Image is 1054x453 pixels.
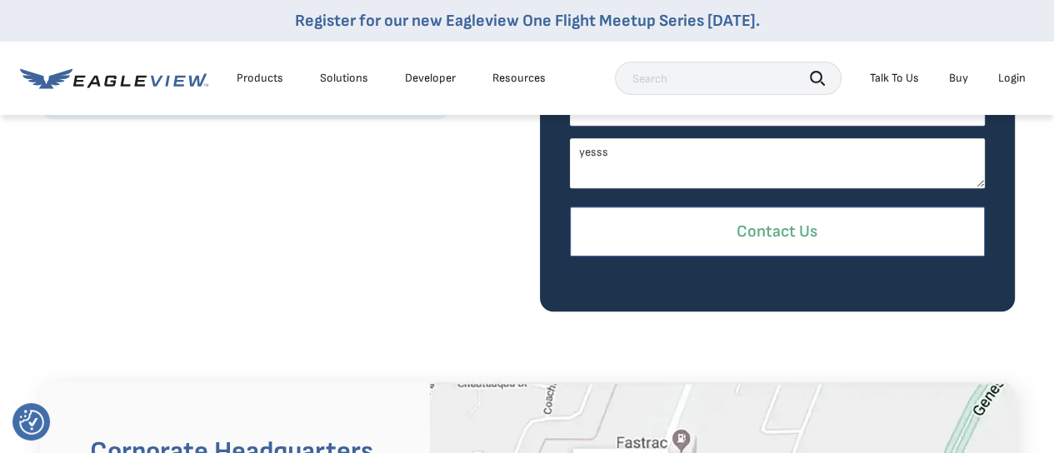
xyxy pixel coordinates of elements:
[998,71,1026,86] div: Login
[949,71,968,86] a: Buy
[870,71,919,86] div: Talk To Us
[570,138,985,188] textarea: yesss
[19,410,44,435] button: Consent Preferences
[405,71,456,86] a: Developer
[320,71,368,86] div: Solutions
[615,62,842,95] input: Search
[492,71,546,86] div: Resources
[570,207,985,257] input: Contact Us
[295,11,760,31] a: Register for our new Eagleview One Flight Meetup Series [DATE].
[19,410,44,435] img: Revisit consent button
[237,71,283,86] div: Products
